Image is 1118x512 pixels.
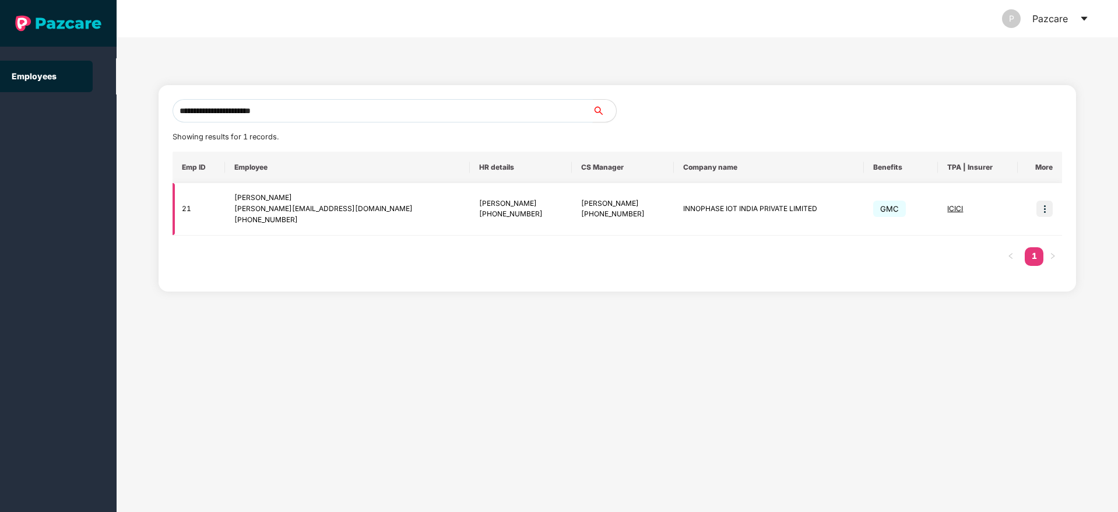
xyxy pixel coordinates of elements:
span: GMC [873,201,906,217]
span: caret-down [1080,14,1089,23]
th: More [1018,152,1062,183]
th: HR details [470,152,572,183]
th: Company name [674,152,863,183]
li: 1 [1025,247,1043,266]
li: Next Page [1043,247,1062,266]
div: [PERSON_NAME][EMAIL_ADDRESS][DOMAIN_NAME] [234,204,460,215]
span: ICICI [947,204,963,213]
div: [PERSON_NAME] [479,198,562,209]
button: search [592,99,617,122]
td: 21 [173,183,226,236]
span: search [592,106,616,115]
div: [PERSON_NAME] [581,198,665,209]
span: Showing results for 1 records. [173,132,279,141]
div: [PERSON_NAME] [234,192,460,204]
th: Benefits [864,152,938,183]
div: [PHONE_NUMBER] [234,215,460,226]
th: TPA | Insurer [938,152,1018,183]
div: [PHONE_NUMBER] [479,209,562,220]
button: left [1001,247,1020,266]
td: INNOPHASE IOT INDIA PRIVATE LIMITED [674,183,863,236]
img: icon [1036,201,1053,217]
button: right [1043,247,1062,266]
li: Previous Page [1001,247,1020,266]
span: left [1007,253,1014,259]
th: Employee [225,152,470,183]
span: right [1049,253,1056,259]
th: CS Manager [572,152,674,183]
a: Employees [12,71,57,81]
a: 1 [1025,247,1043,265]
th: Emp ID [173,152,226,183]
div: [PHONE_NUMBER] [581,209,665,220]
span: P [1009,9,1014,28]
